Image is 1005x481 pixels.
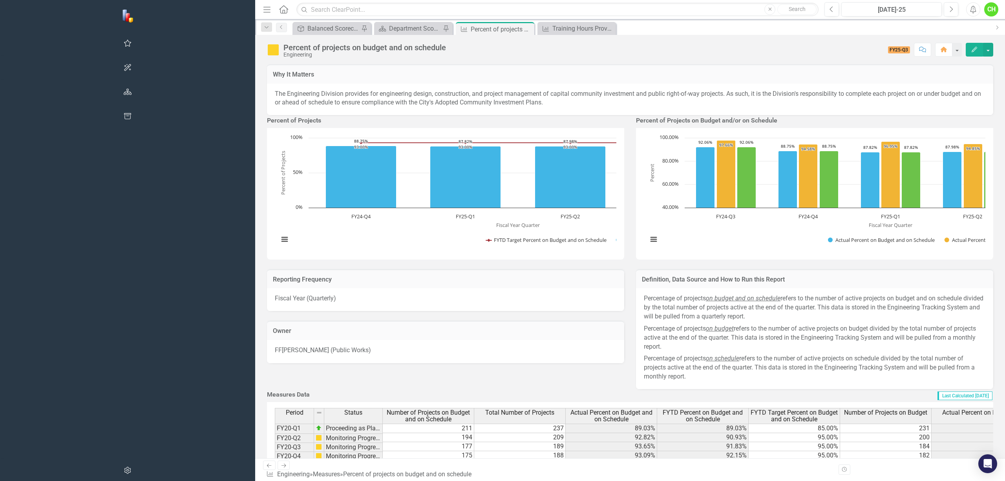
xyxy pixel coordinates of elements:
path: FY25-Q2, 87.98283262. Actual Percent on Schedule. [984,152,1003,208]
path: FY24-Q4, 88.75. Actual Percent on Schedule. [820,151,839,208]
text: 92.06% [698,139,712,145]
path: FY24-Q3, 92.05607477. Actual Percent on Budget and on Schedule. [696,147,715,208]
text: 96.95% [884,143,897,149]
text: Percent of Projects [280,151,287,195]
text: 94.58% [801,146,815,152]
text: 88.75% [822,143,836,149]
a: Training Hours Provided per FTE in Public Works Department [539,24,614,33]
text: 93.00% [354,144,368,150]
path: FY25-Q2, 87.98283262. Actual Percent on Budget and on Schedule. [943,152,962,208]
a: Balanced Scorecard [294,24,359,33]
td: 90.93% [657,433,749,442]
span: Number of Projects on Budget [844,409,927,416]
td: FY20-Q2 [275,434,314,443]
text: 100% [290,134,303,141]
text: FY24-Q3 [716,213,735,220]
td: Monitoring Progress [324,443,383,452]
text: FY24-Q4 [799,213,818,220]
text: 60.00% [662,180,679,187]
td: 184 [840,442,932,451]
img: 8DAGhfEEPCf229AAAAAElFTkSuQmCC [316,410,322,416]
div: Chart. Highcharts interactive chart. [275,134,616,252]
img: cBAA0RP0Y6D5n+AAAAAElFTkSuQmCC [316,435,322,441]
text: Actual Percent on Budget and on Schedule [835,236,935,243]
text: 93.00% [563,144,577,150]
text: 88.75% [354,138,368,144]
text: Percent [649,164,656,182]
text: 87.82% [863,144,877,150]
button: [DATE]-25 [841,2,942,16]
span: FY25-Q3 [888,46,910,53]
text: 0% [296,203,303,210]
path: FY24-Q3, 92.05607477. Actual Percent on Schedule. [737,147,756,208]
text: FY25-Q1 [456,213,475,220]
h3: Owner [273,327,618,335]
text: FY24-Q4 [351,213,371,220]
em: on schedule [706,355,739,362]
td: 93.09% [566,451,657,460]
td: 85.00% [749,424,840,433]
img: ClearPoint Strategy [122,9,135,23]
div: Percent of projects on budget and on schedule [471,24,532,34]
span: Last Calculated [DATE] [937,391,992,400]
img: cBAA0RP0Y6D5n+AAAAAElFTkSuQmCC [316,453,322,459]
text: FY25-Q2 [561,213,580,220]
a: Measures [313,470,340,478]
a: Department Scorecard [376,24,441,33]
td: 92.82% [566,433,657,442]
div: Training Hours Provided per FTE in Public Works Department [552,24,614,33]
td: 231 [840,424,932,433]
path: FY25-Q1, 96.95431472. Actual Percent on Budget. [881,141,900,208]
text: 88.75% [781,143,795,149]
path: FY25-Q2, 87.98283262. Actual Percent on Budget and on Schedule. [535,146,606,208]
button: Show Actual Percent on Budget and on Schedule [828,237,935,243]
g: Actual Percent on Budget and on Schedule, series 2 of 2. Bar series with 4 bars. [326,146,710,208]
td: 209 [474,433,566,442]
img: cBAA0RP0Y6D5n+AAAAAElFTkSuQmCC [316,444,322,450]
td: 91.83% [657,442,749,451]
p: Percentage of projects refers to the number of active projects on budget and on schedule divided ... [644,294,985,323]
svg: Interactive chart [275,134,731,252]
text: 87.82% [904,144,918,150]
button: Search [777,4,817,15]
h3: Definition, Data Source and How to Run this Report [642,276,987,283]
text: 87.82% [459,139,472,144]
span: Total Number of Projects [485,409,554,416]
text: 50% [293,168,303,176]
p: The Engineering Division provides for engineering design, construction, and project management of... [275,90,985,108]
text: 80.00% [662,157,679,164]
button: Show Actual Percent on Budget and on Schedule [616,237,723,243]
td: 95.00% [749,433,840,442]
td: 95.00% [749,442,840,451]
button: View chart menu, Chart [648,234,659,245]
h3: Why It Matters [273,71,987,78]
path: FY25-Q2, 94.84978541. Actual Percent on Budget. [964,144,983,208]
img: zOikAAAAAElFTkSuQmCC [316,425,322,431]
div: » » [266,470,475,479]
td: 194 [383,433,474,442]
td: 89.03% [566,424,657,433]
h3: Percent of Projects on Budget and/or on Schedule [636,117,993,124]
td: 188 [474,451,566,460]
h3: Measures Data [267,391,582,398]
td: 95.00% [749,451,840,460]
td: FY20-Q3 [275,443,314,452]
text: 97.66% [719,142,733,148]
span: Period [286,409,303,416]
text: 40.00% [662,203,679,210]
div: Percent of projects on budget and on schedule [283,43,446,52]
div: CH [984,2,998,16]
path: FY24-Q4, 88.75. Actual Percent on Budget and on Schedule. [326,146,397,208]
td: 177 [383,442,474,451]
text: 93.00% [459,144,472,150]
text: 94.85% [966,146,980,151]
div: Department Scorecard [389,24,441,33]
path: FY25-Q1, 87.81725888. Actual Percent on Schedule. [902,152,921,208]
div: Chart. Highcharts interactive chart. [644,134,985,252]
img: Monitoring Progress [267,44,280,56]
span: FYTD Target Percent on Budget and on Schedule [750,409,838,423]
td: FY20-Q4 [275,452,314,461]
td: 89.03% [657,424,749,433]
text: FY25-Q1 [881,213,900,220]
path: FY24-Q4, 94.58333333. Actual Percent on Budget. [799,144,818,208]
